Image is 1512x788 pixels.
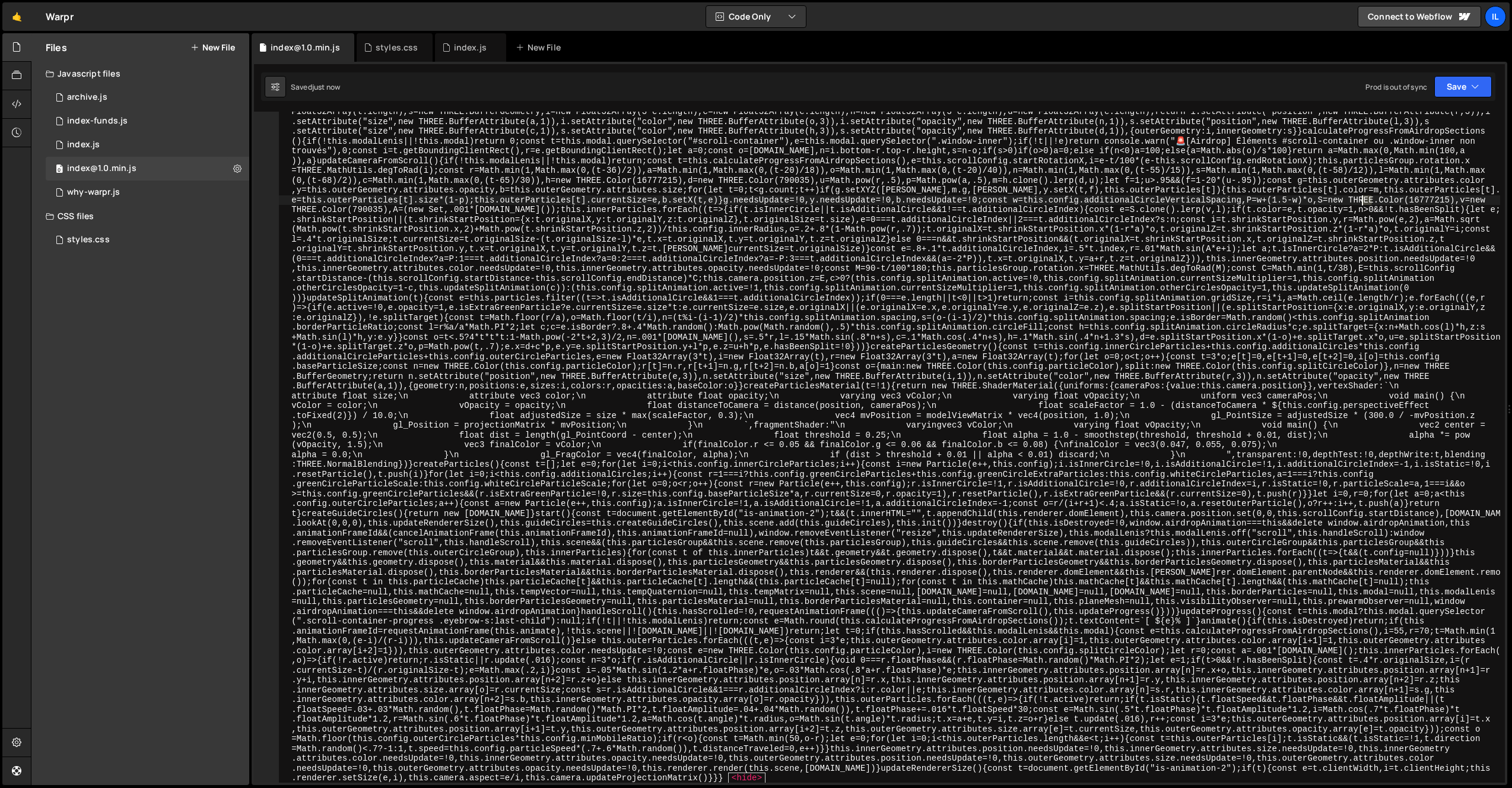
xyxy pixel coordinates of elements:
div: CSS files [31,204,249,228]
div: styles.css [376,42,418,53]
div: 14312/47791.js [46,157,249,181]
div: index@1.0.min.js [271,42,340,53]
div: 14312/37534.js [46,181,249,204]
span: 0 [56,165,63,175]
div: New File [516,42,566,53]
div: 14312/41611.js [46,109,249,133]
div: Prod is out of sync [1365,82,1427,92]
div: Warpr [46,10,74,24]
div: 14312/46165.css [46,228,249,252]
a: 🤙 [2,2,31,31]
a: Connect to Webflow [1358,6,1481,27]
div: 14312/36730.js [46,133,249,157]
div: 14312/43467.js [46,86,249,109]
span: <hide> [728,773,765,784]
div: index.js [67,140,100,150]
div: Javascript files [31,62,249,86]
div: why-warpr.js [67,187,120,198]
button: New File [190,43,235,52]
div: index.js [454,42,487,53]
div: styles.css [67,235,110,245]
a: Il [1485,6,1506,27]
button: Save [1434,76,1492,97]
div: index-funds.js [67,116,128,126]
div: just now [312,82,340,92]
h2: Files [46,41,67,54]
div: Saved [291,82,340,92]
button: Code Only [706,6,806,27]
div: archive.js [67,92,107,103]
div: index@1.0.min.js [67,163,136,174]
